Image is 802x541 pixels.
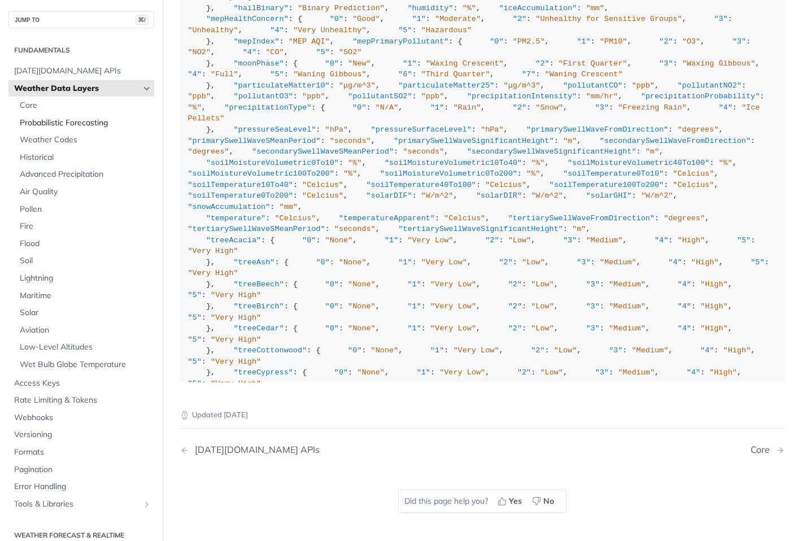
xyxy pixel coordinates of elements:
span: "0" [325,324,339,333]
span: "pollutantSO2" [348,92,412,101]
span: "soilMoistureVolumetric0To10" [206,159,339,167]
span: "pressureSeaLevel" [234,125,316,134]
a: Pagination [8,461,154,478]
span: "High" [700,280,728,289]
span: "Hazardous" [421,26,472,34]
span: "5" [188,357,202,366]
span: "%" [348,159,361,167]
span: "ppb" [631,81,655,90]
span: "Celcius" [274,214,316,222]
span: "%" [718,159,732,167]
span: Probabilistic Forecasting [20,117,151,129]
span: "4" [700,346,714,355]
span: "0" [325,302,339,311]
span: Weather Data Layers [14,83,140,94]
button: No [528,492,560,509]
span: "treeCypress" [234,368,293,377]
span: "None" [325,236,353,245]
span: "0" [352,103,366,112]
span: "Very Low" [430,324,476,333]
a: Versioning [8,426,154,443]
nav: Pagination Controls [180,433,784,466]
span: "precipitationType" [224,103,311,112]
span: Wet Bulb Globe Temperature [20,359,151,370]
span: "2" [508,280,522,289]
a: Weather Data LayersHide subpages for Weather Data Layers [8,80,154,97]
span: "High" [691,258,719,267]
button: Show subpages for Tools & Libraries [142,500,151,509]
a: Wet Bulb Globe Temperature [14,356,154,373]
span: "%" [526,169,540,178]
span: "CO" [265,48,284,56]
span: "6" [398,70,412,78]
span: Fire [20,221,151,232]
span: "pollutantCO" [563,81,622,90]
span: "5" [188,379,202,388]
span: "W/m^2" [421,191,454,200]
span: "Binary Prediction" [298,4,385,12]
span: "2" [531,346,544,355]
span: "1" [407,280,421,289]
span: "mepHealthConcern" [206,15,289,23]
span: "MEP AQI" [289,37,330,46]
span: "4" [270,26,284,34]
span: "1" [403,59,416,68]
span: "None" [357,368,385,377]
span: "Very Unhealthy" [293,26,367,34]
a: Rate Limiting & Tokens [8,392,154,409]
span: [DATE][DOMAIN_NAME] APIs [14,66,151,77]
span: Versioning [14,429,151,440]
span: "solarGHI" [586,191,631,200]
span: "3" [577,258,590,267]
span: Advanced Precipitation [20,169,151,180]
span: "hailBinary" [234,4,289,12]
span: "Very High" [211,313,261,322]
span: "2" [508,324,522,333]
span: "secondarySwellWaveFromDirection" [600,137,751,145]
span: "None" [348,302,376,311]
span: Webhooks [14,412,151,424]
span: "3" [609,346,622,355]
span: "Celcius" [673,181,714,189]
span: "Waxing Crescent" [426,59,504,68]
a: Probabilistic Forecasting [14,115,154,132]
a: Lightning [14,270,154,287]
span: "Snow" [535,103,563,112]
span: Flood [20,238,151,250]
span: "1" [577,37,590,46]
span: Error Handling [14,481,151,492]
span: "soilMoistureVolumetric10To40" [385,159,522,167]
span: "High" [700,302,728,311]
span: "0" [334,368,348,377]
span: "5" [751,258,764,267]
span: "Low" [554,346,577,355]
span: "%" [463,4,476,12]
span: "2" [513,15,526,23]
span: "4" [188,70,202,78]
span: "2" [659,37,673,46]
span: "treeAcacia" [206,236,261,245]
span: "0" [316,258,329,267]
span: Historical [20,152,151,163]
span: "%" [188,103,202,112]
span: "treeBirch" [234,302,284,311]
span: "temperature" [206,214,265,222]
span: "5" [188,335,202,344]
div: [DATE][DOMAIN_NAME] APIs [189,444,320,455]
span: "3" [714,15,727,23]
a: Weather Codes [14,132,154,149]
span: "particulateMatter25" [398,81,494,90]
span: Core [20,100,151,111]
span: "ppb" [421,92,444,101]
span: "None" [371,346,399,355]
span: Aviation [20,325,151,336]
span: "4" [243,48,256,56]
span: "0" [348,346,361,355]
a: Pollen [14,201,154,218]
span: "Medium" [618,368,655,377]
span: "ppb" [188,92,211,101]
span: "Full" [211,70,238,78]
span: "Very High" [211,379,261,388]
span: "2" [508,302,522,311]
span: "Good" [352,15,380,23]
